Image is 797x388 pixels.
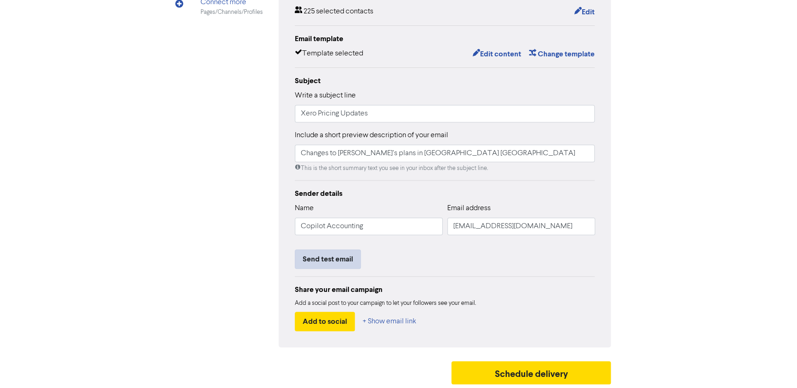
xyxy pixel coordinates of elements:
[295,312,355,331] button: Add to social
[295,249,361,269] button: Send test email
[451,361,611,384] button: Schedule delivery
[295,299,595,308] div: Add a social post to your campaign to let your followers see your email.
[295,48,363,60] div: Template selected
[295,203,314,214] label: Name
[295,284,595,295] div: Share your email campaign
[295,33,595,44] div: Email template
[295,164,595,173] div: This is the short summary text you see in your inbox after the subject line.
[295,130,448,141] label: Include a short preview description of your email
[528,48,595,60] button: Change template
[295,6,373,18] div: 225 selected contacts
[573,6,595,18] button: Edit
[295,90,356,101] label: Write a subject line
[295,188,595,199] div: Sender details
[447,203,491,214] label: Email address
[472,48,521,60] button: Edit content
[362,312,417,331] button: + Show email link
[295,75,595,86] div: Subject
[201,8,263,17] div: Pages/Channels/Profiles
[681,288,797,388] iframe: Chat Widget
